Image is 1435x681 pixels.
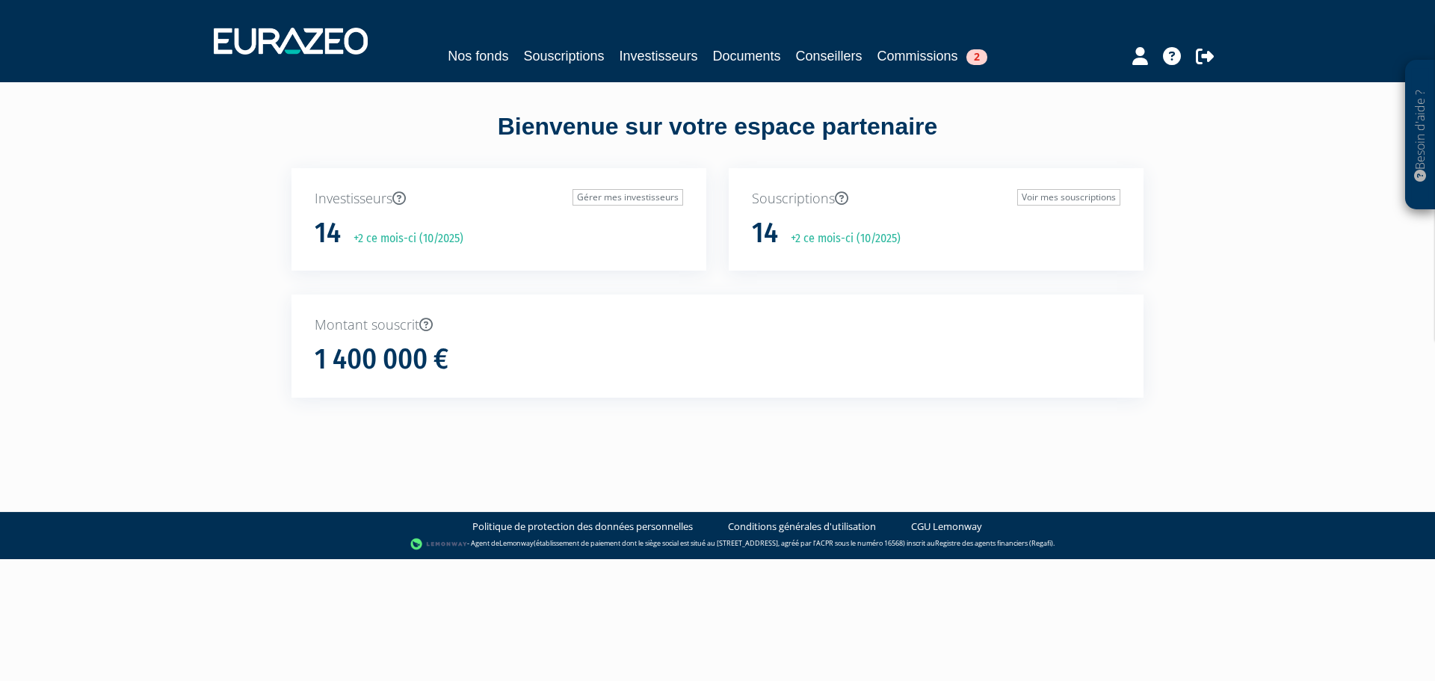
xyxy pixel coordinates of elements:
[315,218,341,249] h1: 14
[343,230,463,247] p: +2 ce mois-ci (10/2025)
[752,189,1120,209] p: Souscriptions
[214,28,368,55] img: 1732889491-logotype_eurazeo_blanc_rvb.png
[280,110,1155,168] div: Bienvenue sur votre espace partenaire
[15,537,1420,552] div: - Agent de (établissement de paiement dont le siège social est situé au [STREET_ADDRESS], agréé p...
[935,538,1053,548] a: Registre des agents financiers (Regafi)
[1017,189,1120,206] a: Voir mes souscriptions
[752,218,778,249] h1: 14
[966,49,987,65] span: 2
[499,538,534,548] a: Lemonway
[619,46,697,67] a: Investisseurs
[472,520,693,534] a: Politique de protection des données personnelles
[315,315,1120,335] p: Montant souscrit
[911,520,982,534] a: CGU Lemonway
[315,189,683,209] p: Investisseurs
[780,230,901,247] p: +2 ce mois-ci (10/2025)
[448,46,508,67] a: Nos fonds
[796,46,862,67] a: Conseillers
[877,46,987,67] a: Commissions2
[523,46,604,67] a: Souscriptions
[713,46,781,67] a: Documents
[410,537,468,552] img: logo-lemonway.png
[728,520,876,534] a: Conditions générales d'utilisation
[1412,68,1429,203] p: Besoin d'aide ?
[315,344,448,375] h1: 1 400 000 €
[573,189,683,206] a: Gérer mes investisseurs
